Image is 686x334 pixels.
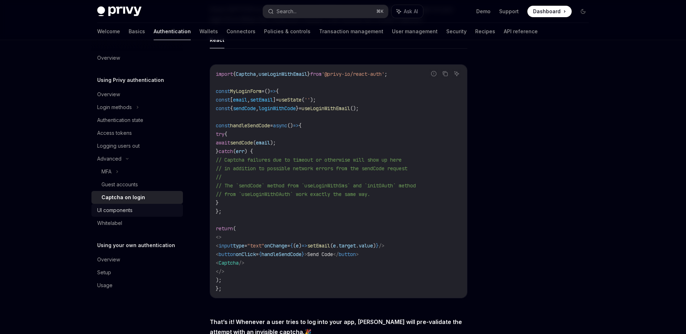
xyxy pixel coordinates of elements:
span: }; [216,208,222,215]
span: { [230,105,233,112]
button: Copy the contents from the code block [441,69,450,78]
div: Captcha on login [101,193,145,202]
span: Send Code [307,251,333,257]
span: loginWithCode [259,105,296,112]
span: { [224,131,227,137]
a: Welcome [97,23,120,40]
button: Ask AI [392,5,423,18]
span: ) [299,242,302,249]
span: } [216,148,219,154]
span: button [219,251,236,257]
span: Captcha [219,260,239,266]
span: => [293,122,299,129]
a: Overview [91,88,183,101]
span: // The `sendCode` method from `useLoginWithSms` and `initOAuth` method [216,182,416,189]
span: <> [216,234,222,240]
span: const [216,97,230,103]
span: import [216,71,233,77]
span: = [276,97,279,103]
div: Authentication state [97,116,143,124]
span: { [259,251,262,257]
div: Login methods [97,103,132,112]
span: </> [216,268,224,275]
div: Overview [97,54,120,62]
span: const [216,88,230,94]
span: ( [293,242,296,249]
span: // [216,174,222,180]
div: Overview [97,90,120,99]
button: Report incorrect code [429,69,438,78]
span: useState [279,97,302,103]
span: . [356,242,359,249]
div: Usage [97,281,113,290]
span: setEmail [307,242,330,249]
div: Access tokens [97,129,132,137]
span: ); [216,277,222,283]
span: > [304,251,307,257]
span: MyLoginForm [230,88,262,94]
a: API reference [504,23,538,40]
span: { [299,122,302,129]
span: { [290,242,293,249]
span: // from `useLoginWithOAuth` work exactly the same way. [216,191,370,197]
span: Dashboard [533,8,561,15]
h5: Using your own authentication [97,241,175,250]
span: ) [373,242,376,249]
span: } [302,251,304,257]
span: onClick [236,251,256,257]
span: } [296,105,299,112]
span: '' [304,97,310,103]
span: () [264,88,270,94]
span: from [310,71,322,77]
a: Guest accounts [91,178,183,191]
span: ( [253,139,256,146]
span: e [333,242,336,249]
a: UI components [91,204,183,217]
span: = [270,122,273,129]
span: handleSendCode [262,251,302,257]
span: ] [273,97,276,103]
span: email [233,97,247,103]
span: ( [233,148,236,154]
a: Policies & controls [264,23,310,40]
span: (); [350,105,359,112]
span: "text" [247,242,264,249]
span: e [296,242,299,249]
span: email [256,139,270,146]
a: Recipes [475,23,495,40]
a: Wallets [199,23,218,40]
div: Guest accounts [101,180,138,189]
span: [ [230,97,233,103]
span: < [216,251,219,257]
button: Search...⌘K [263,5,388,18]
a: Authentication [154,23,191,40]
span: // in addition to possible network errors from the sendCode request [216,165,407,172]
span: () [287,122,293,129]
span: } [307,71,310,77]
span: { [276,88,279,94]
span: => [270,88,276,94]
span: ( [302,97,304,103]
span: sendCode [233,105,256,112]
span: </ [333,251,339,257]
a: Usage [91,279,183,292]
a: User management [392,23,438,40]
a: Dashboard [527,6,572,17]
img: dark logo [97,6,141,16]
div: Logging users out [97,142,140,150]
span: async [273,122,287,129]
div: Whitelabel [97,219,122,227]
span: } [376,242,379,249]
span: // Captcha failures due to timeout or otherwise will show up here [216,157,402,163]
div: Overview [97,255,120,264]
span: = [262,88,264,94]
span: ( [330,242,333,249]
a: Transaction management [319,23,383,40]
span: < [216,242,219,249]
span: useLoginWithEmail [259,71,307,77]
span: }; [216,285,222,292]
a: Access tokens [91,127,183,139]
span: type [233,242,244,249]
span: useLoginWithEmail [302,105,350,112]
span: = [244,242,247,249]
